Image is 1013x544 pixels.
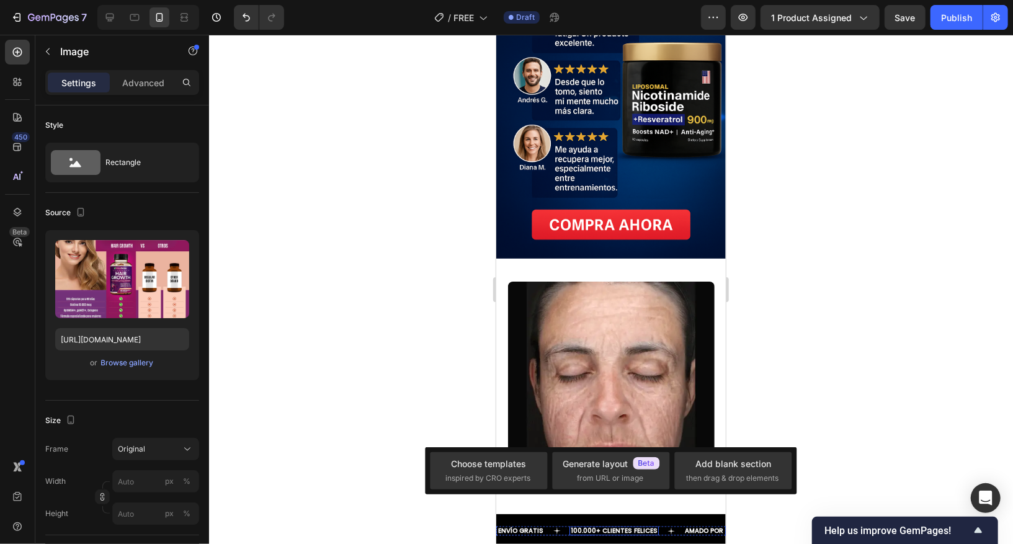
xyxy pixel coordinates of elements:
span: inspired by CRO experts [445,473,530,484]
p: 7 [81,10,87,25]
div: Style [45,120,63,131]
div: Publish [941,11,972,24]
div: px [165,476,174,487]
button: 7 [5,5,92,30]
button: Original [112,438,199,460]
label: Width [45,476,66,487]
button: Browse gallery [100,357,154,369]
button: Show survey - Help us improve GemPages! [824,523,986,538]
p: Advanced [122,76,164,89]
label: Height [45,508,68,519]
span: Save [895,12,916,23]
button: % [162,506,177,521]
div: Generate layout [563,457,659,470]
button: px [179,474,194,489]
button: px [179,506,194,521]
p: AMADO POR TODOS [189,493,252,499]
span: Help us improve GemPages! [824,525,971,537]
div: Choose templates [452,457,527,470]
input: px% [112,470,199,493]
span: then drag & drop elements [686,473,779,484]
input: px% [112,502,199,525]
img: preview-image [55,240,189,318]
div: Rectangle [105,148,181,177]
div: Size [45,412,78,429]
button: 1 product assigned [761,5,880,30]
div: Add blank section [695,457,771,470]
button: Publish [930,5,983,30]
button: Save [885,5,926,30]
input: https://example.com/image.jpg [55,328,189,350]
span: FREE [453,11,474,24]
iframe: Design area [496,35,726,544]
div: Undo/Redo [234,5,284,30]
p: Settings [61,76,96,89]
span: / [448,11,451,24]
span: 1 product assigned [771,11,852,24]
div: % [183,476,190,487]
div: Open Intercom Messenger [971,483,1001,513]
div: Beta [9,227,30,237]
span: or [91,355,98,370]
p: Image [60,44,166,59]
button: % [162,474,177,489]
span: from URL or image [577,473,643,484]
div: px [165,508,174,519]
div: Source [45,205,88,221]
label: Frame [45,444,68,455]
div: % [183,508,190,519]
div: 450 [12,132,30,142]
span: Original [118,444,145,455]
span: Draft [516,12,535,23]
